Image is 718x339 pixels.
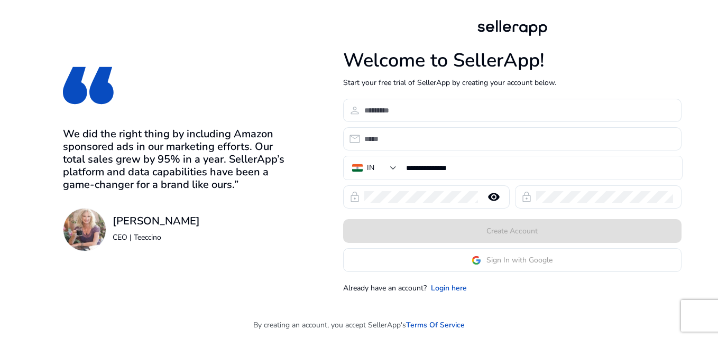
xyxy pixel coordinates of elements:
p: CEO | Teeccino [113,232,200,243]
span: lock [520,191,533,203]
h3: [PERSON_NAME] [113,215,200,228]
h3: We did the right thing by including Amazon sponsored ads in our marketing efforts. Our total sale... [63,128,289,191]
p: Already have an account? [343,282,427,294]
mat-icon: remove_red_eye [481,191,507,203]
span: email [348,133,361,145]
span: lock [348,191,361,203]
a: Terms Of Service [406,319,465,331]
div: IN [367,162,374,174]
a: Login here [431,282,467,294]
h1: Welcome to SellerApp! [343,49,682,72]
p: Start your free trial of SellerApp by creating your account below. [343,77,682,88]
span: person [348,104,361,117]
